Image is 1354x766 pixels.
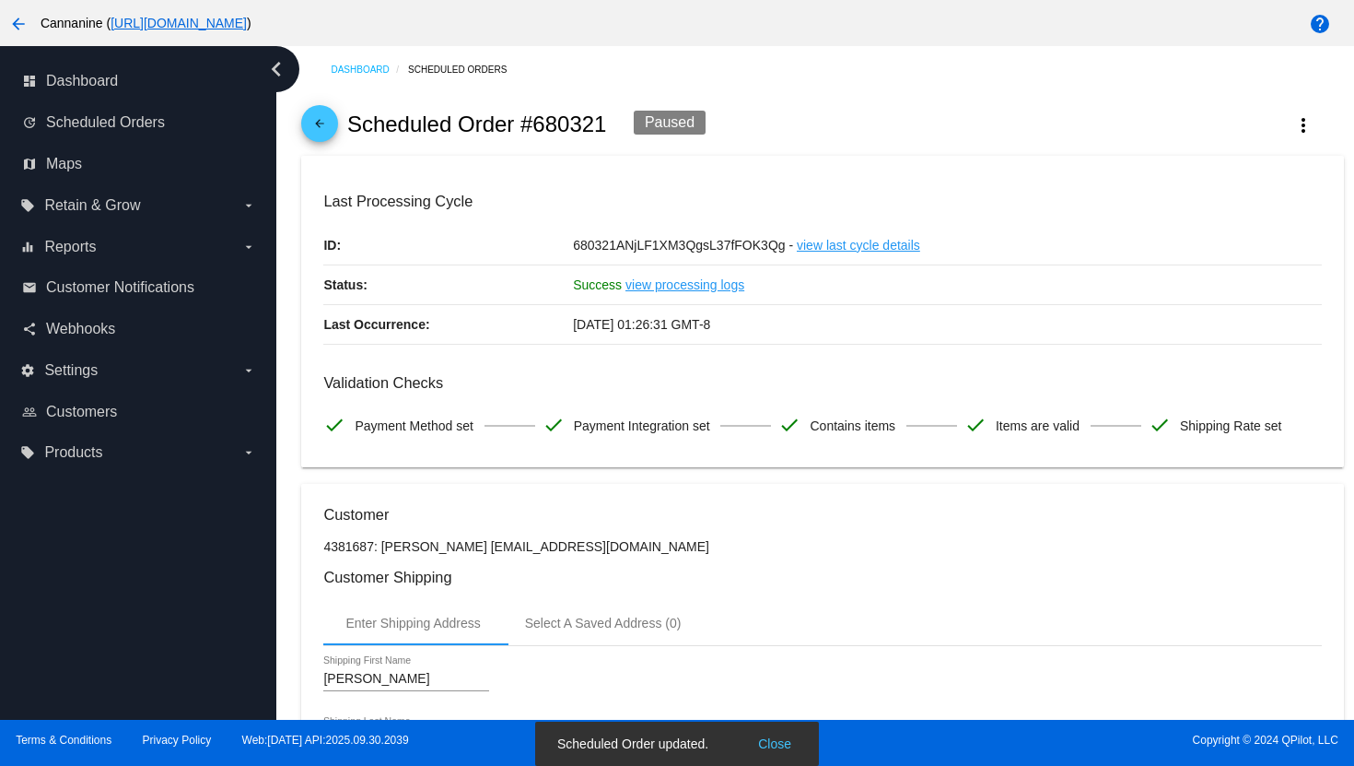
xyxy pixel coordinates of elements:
[323,193,1321,210] h3: Last Processing Cycle
[778,414,800,436] mat-icon: check
[46,279,194,296] span: Customer Notifications
[573,277,622,292] span: Success
[46,156,82,172] span: Maps
[753,735,797,753] button: Close
[20,240,35,254] i: equalizer
[22,108,256,137] a: update Scheduled Orders
[323,506,1321,524] h3: Customer
[810,407,895,445] span: Contains items
[996,407,1080,445] span: Items are valid
[323,672,489,687] input: Shipping First Name
[1292,114,1314,136] mat-icon: more_vert
[22,314,256,344] a: share Webhooks
[323,569,1321,586] h3: Customer Shipping
[693,734,1338,747] span: Copyright © 2024 QPilot, LLC
[22,157,37,171] i: map
[625,265,744,304] a: view processing logs
[46,73,118,89] span: Dashboard
[44,362,98,379] span: Settings
[46,114,165,131] span: Scheduled Orders
[574,407,710,445] span: Payment Integration set
[323,226,573,265] p: ID:
[22,273,256,302] a: email Customer Notifications
[22,397,256,427] a: people_outline Customers
[323,539,1321,554] p: 4381687: [PERSON_NAME] [EMAIL_ADDRESS][DOMAIN_NAME]
[241,240,256,254] i: arrow_drop_down
[1149,414,1171,436] mat-icon: check
[16,734,111,747] a: Terms & Conditions
[22,405,37,419] i: people_outline
[573,238,793,253] span: 680321ANjLF1XM3QgsL37fFOK3Qg -
[323,265,573,304] p: Status:
[964,414,986,436] mat-icon: check
[20,363,35,378] i: settings
[331,55,408,84] a: Dashboard
[242,734,409,747] a: Web:[DATE] API:2025.09.30.2039
[22,149,256,179] a: map Maps
[20,198,35,213] i: local_offer
[355,407,473,445] span: Payment Method set
[634,111,706,135] div: Paused
[111,16,247,30] a: [URL][DOMAIN_NAME]
[345,616,480,630] div: Enter Shipping Address
[1180,407,1282,445] span: Shipping Rate set
[20,445,35,460] i: local_offer
[408,55,523,84] a: Scheduled Orders
[44,444,102,461] span: Products
[44,239,96,255] span: Reports
[241,198,256,213] i: arrow_drop_down
[323,305,573,344] p: Last Occurrence:
[557,735,797,753] simple-snack-bar: Scheduled Order updated.
[543,414,565,436] mat-icon: check
[46,321,115,337] span: Webhooks
[525,616,682,630] div: Select A Saved Address (0)
[241,363,256,378] i: arrow_drop_down
[46,404,117,420] span: Customers
[22,322,37,336] i: share
[309,117,331,139] mat-icon: arrow_back
[797,226,920,265] a: view last cycle details
[1309,13,1331,35] mat-icon: help
[44,197,140,214] span: Retain & Grow
[323,414,345,436] mat-icon: check
[22,115,37,130] i: update
[22,280,37,295] i: email
[323,374,1321,392] h3: Validation Checks
[347,112,607,137] h2: Scheduled Order #680321
[7,13,29,35] mat-icon: arrow_back
[143,734,212,747] a: Privacy Policy
[573,317,710,332] span: [DATE] 01:26:31 GMT-8
[22,74,37,88] i: dashboard
[22,66,256,96] a: dashboard Dashboard
[241,445,256,460] i: arrow_drop_down
[262,54,291,84] i: chevron_left
[41,16,251,30] span: Cannanine ( )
